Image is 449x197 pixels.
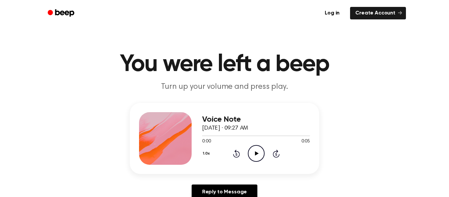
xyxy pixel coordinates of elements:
a: Create Account [350,7,406,19]
h3: Voice Note [202,115,310,124]
p: Turn up your volume and press play. [98,82,351,92]
span: [DATE] · 09:27 AM [202,125,248,131]
a: Log in [318,6,346,21]
a: Beep [43,7,80,20]
span: 0:00 [202,138,211,145]
span: 0:05 [301,138,310,145]
button: 1.0x [202,148,212,159]
h1: You were left a beep [56,53,393,76]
